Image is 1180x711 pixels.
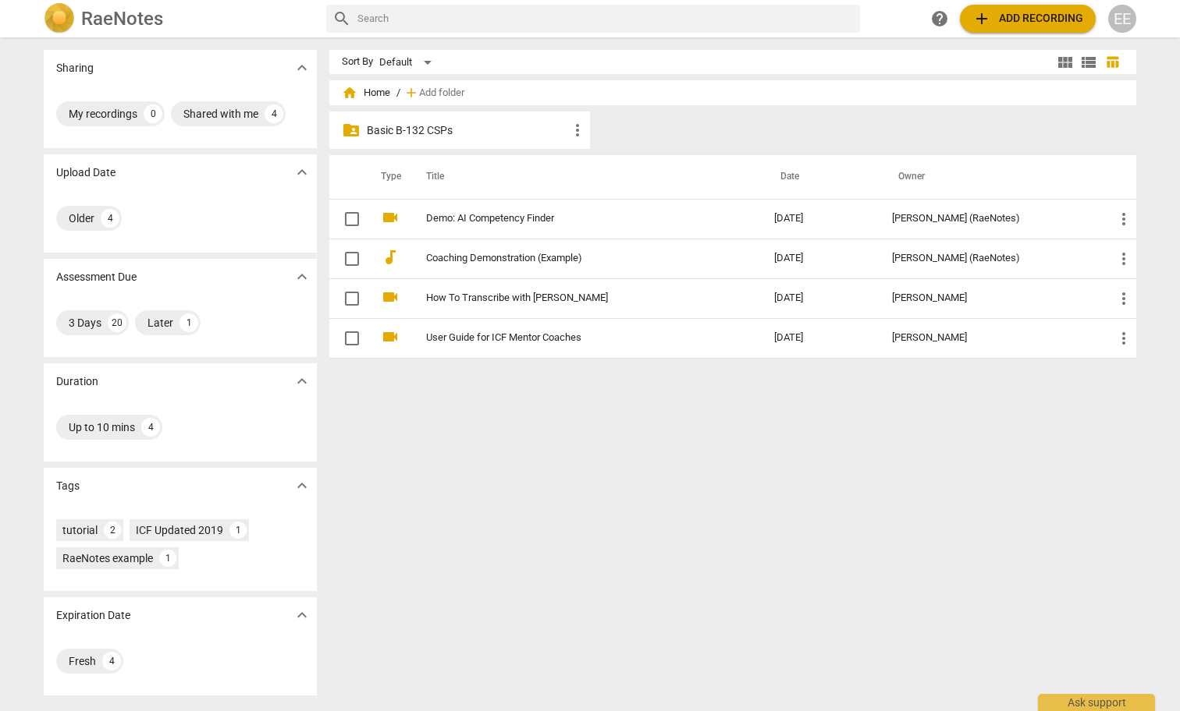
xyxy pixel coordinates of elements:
[381,248,400,267] span: audiotrack
[972,9,991,28] span: add
[293,372,311,391] span: expand_more
[293,606,311,624] span: expand_more
[56,478,80,494] p: Tags
[69,315,101,331] div: 3 Days
[44,3,314,34] a: LogoRaeNotes
[1056,53,1075,72] span: view_module
[1100,51,1124,74] button: Table view
[762,239,880,278] td: [DATE]
[1114,289,1133,308] span: more_vert
[972,9,1083,28] span: Add recording
[960,5,1096,33] button: Upload
[229,522,247,539] div: 1
[56,164,116,181] p: Upload Date
[56,60,94,76] p: Sharing
[1038,694,1155,711] div: Ask support
[407,155,762,199] th: Title
[426,253,718,264] a: Coaching Demonstration (Example)
[762,155,880,199] th: Date
[426,332,718,344] a: User Guide for ICF Mentor Coaches
[568,121,587,140] span: more_vert
[926,5,954,33] a: Help
[342,85,390,101] span: Home
[290,370,314,393] button: Show more
[1114,249,1133,268] span: more_vert
[147,315,173,331] div: Later
[159,550,176,567] div: 1
[56,373,98,390] p: Duration
[1079,53,1098,72] span: view_list
[293,58,311,77] span: expand_more
[930,9,949,28] span: help
[1114,329,1133,348] span: more_vert
[1054,51,1077,74] button: Tile view
[368,155,407,199] th: Type
[62,522,98,538] div: tutorial
[426,292,718,304] a: How To Transcribe with [PERSON_NAME]
[1108,5,1136,33] button: EE
[892,213,1089,225] div: [PERSON_NAME] (RaeNotes)
[332,9,351,28] span: search
[357,6,854,31] input: Search
[179,313,198,332] div: 1
[342,56,373,68] div: Sort By
[342,85,357,101] span: home
[290,474,314,497] button: Show more
[379,50,437,75] div: Default
[136,522,223,538] div: ICF Updated 2019
[381,288,400,306] span: videocam
[293,267,311,286] span: expand_more
[403,85,419,101] span: add
[102,652,121,670] div: 4
[69,106,137,122] div: My recordings
[101,209,119,228] div: 4
[69,653,96,669] div: Fresh
[762,278,880,318] td: [DATE]
[892,292,1089,304] div: [PERSON_NAME]
[381,208,400,227] span: videocam
[892,253,1089,264] div: [PERSON_NAME] (RaeNotes)
[293,163,311,182] span: expand_more
[44,3,75,34] img: Logo
[1114,210,1133,228] span: more_vert
[396,87,400,99] span: /
[419,87,464,99] span: Add folder
[1105,55,1120,69] span: table_chart
[104,522,121,539] div: 2
[108,313,126,332] div: 20
[367,122,568,139] p: Basic B-132 CSPs
[141,418,160,437] div: 4
[381,327,400,346] span: videocam
[426,213,718,225] a: Demo: AI Competency Finder
[1077,51,1100,74] button: List view
[265,104,283,123] div: 4
[183,106,258,122] div: Shared with me
[81,8,163,30] h2: RaeNotes
[290,56,314,80] button: Show more
[762,199,880,239] td: [DATE]
[69,210,94,226] div: Older
[290,603,314,627] button: Show more
[69,419,135,435] div: Up to 10 mins
[293,476,311,495] span: expand_more
[56,607,130,624] p: Expiration Date
[62,550,153,566] div: RaeNotes example
[56,269,137,285] p: Assessment Due
[290,265,314,288] button: Show more
[290,161,314,184] button: Show more
[342,121,361,140] span: folder_shared
[144,104,162,123] div: 0
[762,318,880,358] td: [DATE]
[880,155,1102,199] th: Owner
[892,332,1089,344] div: [PERSON_NAME]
